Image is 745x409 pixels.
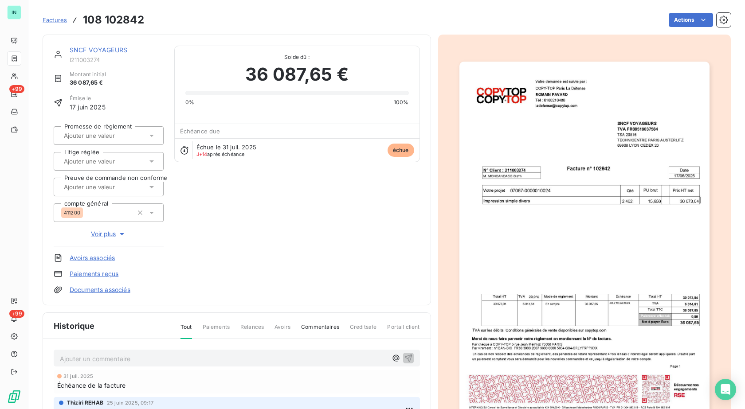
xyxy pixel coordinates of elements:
span: 17 juin 2025 [70,102,106,112]
span: 411200 [64,210,80,215]
span: Thiziri REHAB [67,399,103,407]
span: Historique [54,320,95,332]
span: Émise le [70,94,106,102]
input: Ajouter une valeur [63,157,152,165]
span: 0% [185,98,194,106]
a: Documents associés [70,285,130,294]
span: Solde dû : [185,53,409,61]
span: 100% [394,98,409,106]
span: 25 juin 2025, 09:17 [107,400,153,405]
span: échue [388,144,414,157]
button: Actions [669,13,713,27]
a: +99 [7,87,21,101]
span: Montant initial [70,70,106,78]
span: +99 [9,85,24,93]
a: Factures [43,16,67,24]
span: Tout [180,323,192,339]
div: IN [7,5,21,19]
span: Échue le 31 juil. 2025 [196,144,256,151]
input: Ajouter une valeur [63,132,152,140]
button: Voir plus [54,229,164,239]
span: Échéance de la facture [57,381,125,390]
a: SNCF VOYAGEURS [70,46,127,54]
span: Paiements [203,323,230,338]
span: Relances [240,323,264,338]
span: Portail client [387,323,420,338]
span: Avoirs [274,323,290,338]
span: après échéance [196,152,245,157]
span: 36 087,65 € [70,78,106,87]
h3: 108 102842 [83,12,144,28]
span: Échéance due [180,128,220,135]
span: Commentaires [301,323,339,338]
div: Open Intercom Messenger [715,379,736,400]
span: Creditsafe [350,323,377,338]
span: +99 [9,310,24,318]
img: Logo LeanPay [7,390,21,404]
input: Ajouter une valeur [63,183,152,191]
span: 36 087,65 € [245,61,349,88]
span: 31 juil. 2025 [63,374,93,379]
a: Avoirs associés [70,253,115,262]
span: Factures [43,16,67,23]
span: Voir plus [91,230,126,238]
span: I211003274 [70,56,164,63]
a: Paiements reçus [70,269,118,278]
span: J+14 [196,151,208,157]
